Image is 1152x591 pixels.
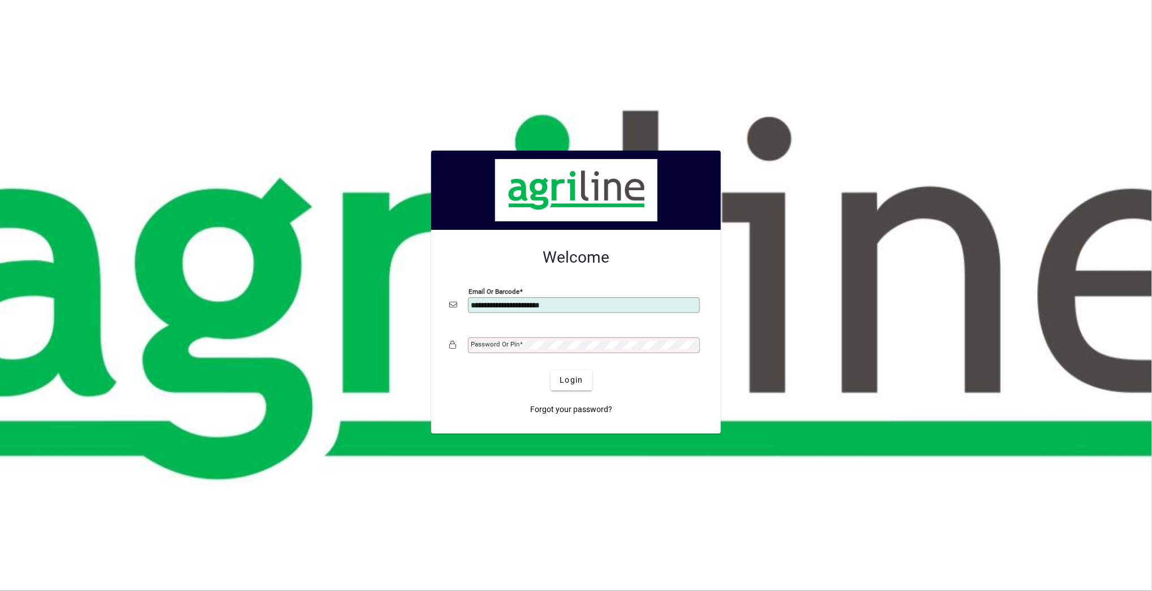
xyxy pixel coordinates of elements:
[471,340,519,348] mat-label: Password or Pin
[468,287,519,295] mat-label: Email or Barcode
[526,400,617,420] a: Forgot your password?
[560,374,583,386] span: Login
[531,404,613,416] span: Forgot your password?
[449,248,703,267] h2: Welcome
[551,370,592,391] button: Login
